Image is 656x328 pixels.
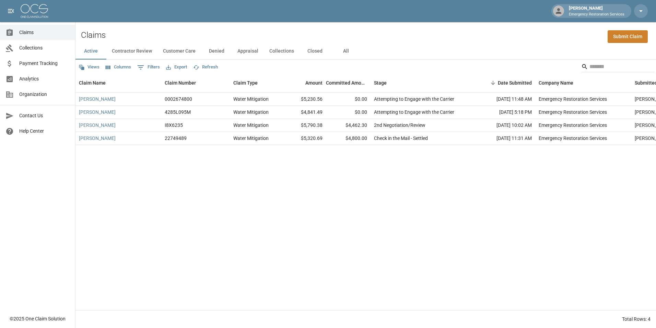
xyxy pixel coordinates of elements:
div: $0.00 [326,106,371,119]
div: I8X6235 [165,122,183,129]
span: Contact Us [19,112,70,119]
p: Emergency Restoration Services [569,12,624,18]
div: Committed Amount [326,73,367,92]
a: Submit Claim [608,30,648,43]
div: Stage [371,73,473,92]
div: Stage [374,73,387,92]
div: Committed Amount [326,73,371,92]
div: Company Name [535,73,631,92]
div: Water Mitigation [233,109,269,116]
a: [PERSON_NAME] [79,135,116,142]
div: [DATE] 11:48 AM [473,93,535,106]
div: Water Mitigation [233,96,269,102]
button: Views [77,62,101,73]
div: Claim Number [161,73,230,92]
div: 22749489 [165,135,187,142]
button: Collections [264,43,300,59]
span: Help Center [19,128,70,135]
div: Amount [281,73,326,92]
div: $0.00 [326,93,371,106]
div: 4285L095M [165,109,191,116]
div: © 2025 One Claim Solution [10,315,66,322]
div: Total Rows: 4 [622,316,651,322]
button: Denied [201,43,232,59]
div: [DATE] 11:31 AM [473,132,535,145]
h2: Claims [81,30,106,40]
div: Company Name [539,73,573,92]
div: $5,320.69 [281,132,326,145]
button: Customer Care [157,43,201,59]
div: Claim Type [230,73,281,92]
div: Claim Number [165,73,196,92]
div: Amount [305,73,323,92]
span: Analytics [19,75,70,83]
div: $4,462.30 [326,119,371,132]
div: Water Mitigation [233,122,269,129]
div: Emergency Restoration Services [539,109,607,116]
div: Check in the Mail - Settled [374,135,428,142]
div: Attempting to Engage with the Carrier [374,109,454,116]
div: Claim Name [75,73,161,92]
div: 0002674800 [165,96,192,102]
span: Collections [19,44,70,52]
div: Claim Type [233,73,258,92]
div: [DATE] 5:18 PM [473,106,535,119]
div: $5,230.56 [281,93,326,106]
div: $4,800.00 [326,132,371,145]
button: All [330,43,361,59]
a: [PERSON_NAME] [79,122,116,129]
button: Appraisal [232,43,264,59]
div: Search [581,61,655,74]
div: Attempting to Engage with the Carrier [374,96,454,102]
button: Contractor Review [106,43,157,59]
a: [PERSON_NAME] [79,96,116,102]
button: Sort [488,78,498,88]
div: Emergency Restoration Services [539,96,607,102]
div: Date Submitted [498,73,532,92]
div: $5,790.38 [281,119,326,132]
span: Organization [19,91,70,98]
div: 2nd Negotiation/Review [374,122,425,129]
div: Emergency Restoration Services [539,135,607,142]
button: Export [164,62,189,73]
button: Show filters [136,62,162,73]
img: ocs-logo-white-transparent.png [21,4,48,18]
div: Water Mitigation [233,135,269,142]
span: Payment Tracking [19,60,70,67]
div: [PERSON_NAME] [566,5,627,17]
div: $4,841.49 [281,106,326,119]
div: Date Submitted [473,73,535,92]
a: [PERSON_NAME] [79,109,116,116]
button: Active [75,43,106,59]
div: Claim Name [79,73,106,92]
div: [DATE] 10:02 AM [473,119,535,132]
button: Refresh [191,62,220,73]
button: open drawer [4,4,18,18]
span: Claims [19,29,70,36]
button: Select columns [104,62,133,73]
div: dynamic tabs [75,43,656,59]
button: Closed [300,43,330,59]
div: Emergency Restoration Services [539,122,607,129]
